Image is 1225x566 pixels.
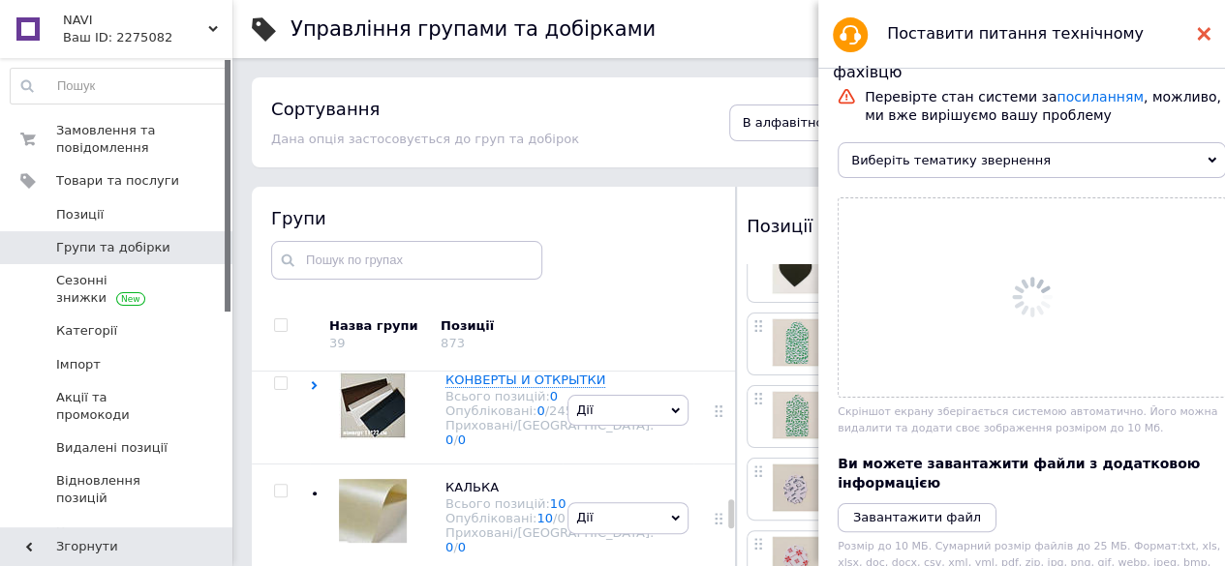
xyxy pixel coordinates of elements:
[536,511,553,525] a: 10
[56,472,179,507] span: Відновлення позицій
[536,403,544,418] a: 0
[445,480,499,494] span: КАЛЬКА
[291,17,656,41] h1: Управління групами та добірками
[576,510,593,524] span: Дії
[56,322,117,340] span: Категорії
[63,12,208,29] span: NAVI
[445,372,605,387] span: КОНВЕРТЫ И ОТКРЫТКИ
[441,336,465,350] div: 873
[550,389,558,403] a: 0
[445,511,654,525] div: Опубліковані:
[56,206,104,223] span: Позиції
[458,540,466,554] a: 0
[838,503,996,532] button: Завантажити файл
[441,317,605,335] div: Позиції
[56,356,101,373] span: Імпорт
[339,372,407,439] img: КОНВЕРТЫ И ОТКРЫТКИ
[453,540,466,554] span: /
[445,496,654,511] div: Всього позицій:
[550,496,567,511] a: 10
[445,418,654,447] div: Приховані/[GEOGRAPHIC_DATA]:
[853,510,981,524] i: Завантажити файл
[445,525,654,554] div: Приховані/[GEOGRAPHIC_DATA]:
[56,172,179,190] span: Товари та послуги
[445,540,453,554] a: 0
[329,317,426,335] div: Назва групи
[56,272,179,307] span: Сезонні знижки
[1057,89,1143,104] a: посиланням
[271,241,542,280] input: Пошук по групах
[56,389,179,424] span: Акції та промокоди
[549,403,573,418] div: 245
[576,402,593,417] span: Дії
[56,122,179,157] span: Замовлення та повідомлення
[458,432,466,447] a: 0
[545,403,573,418] span: /
[11,69,228,104] input: Пошук
[329,336,346,350] div: 39
[56,523,166,541] span: Характеристики
[271,132,579,146] span: Дана опція застосовується до груп та добірок
[445,389,654,403] div: Всього позицій:
[63,29,232,46] div: Ваш ID: 2275082
[339,479,407,543] img: КАЛЬКА
[557,511,565,525] div: 0
[553,511,566,525] span: /
[445,432,453,447] a: 0
[838,456,1200,491] span: Ви можете завантажити файли з додатковою інформацією
[56,239,170,256] span: Групи та добірки
[747,206,971,245] div: Позиції
[445,403,654,418] div: Опубліковані:
[453,432,466,447] span: /
[271,206,717,230] div: Групи
[271,99,380,119] h4: Сортування
[56,439,168,457] span: Видалені позиції
[743,115,935,130] span: В алфавітному порядку (А-Я)
[838,405,1217,434] span: Скріншот екрану зберігається системою автоматично. Його можна видалити та додати своє зображення ...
